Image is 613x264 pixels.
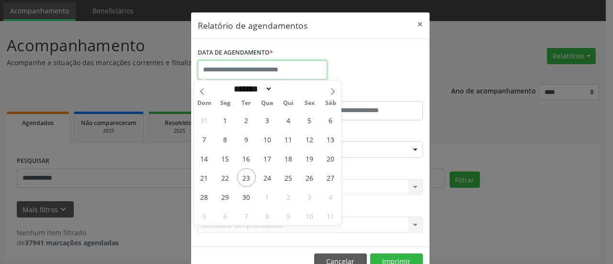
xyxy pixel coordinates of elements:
span: Setembro 27, 2025 [321,168,340,187]
span: Setembro 26, 2025 [300,168,319,187]
span: Setembro 25, 2025 [279,168,298,187]
span: Setembro 14, 2025 [195,149,214,168]
span: Outubro 7, 2025 [237,207,256,225]
span: Dom [194,100,215,106]
span: Setembro 10, 2025 [258,130,277,149]
label: DATA DE AGENDAMENTO [198,46,273,60]
span: Setembro 29, 2025 [216,187,235,206]
span: Outubro 10, 2025 [300,207,319,225]
span: Outubro 3, 2025 [300,187,319,206]
span: Sáb [320,100,341,106]
input: Year [272,84,304,94]
span: Setembro 17, 2025 [258,149,277,168]
span: Outubro 8, 2025 [258,207,277,225]
button: Close [410,12,430,36]
span: Setembro 1, 2025 [216,111,235,129]
span: Outubro 2, 2025 [279,187,298,206]
span: Outubro 1, 2025 [258,187,277,206]
span: Setembro 9, 2025 [237,130,256,149]
label: ATÉ [313,86,423,101]
span: Setembro 19, 2025 [300,149,319,168]
span: Setembro 24, 2025 [258,168,277,187]
span: Setembro 5, 2025 [300,111,319,129]
span: Qua [257,100,278,106]
span: Agosto 31, 2025 [195,111,214,129]
span: Outubro 9, 2025 [279,207,298,225]
select: Month [231,84,273,94]
span: Setembro 8, 2025 [216,130,235,149]
span: Setembro 30, 2025 [237,187,256,206]
span: Setembro 28, 2025 [195,187,214,206]
span: Sex [299,100,320,106]
span: Outubro 6, 2025 [216,207,235,225]
span: Setembro 20, 2025 [321,149,340,168]
span: Setembro 7, 2025 [195,130,214,149]
span: Setembro 23, 2025 [237,168,256,187]
span: Outubro 5, 2025 [195,207,214,225]
span: Setembro 11, 2025 [279,130,298,149]
span: Setembro 2, 2025 [237,111,256,129]
span: Ter [236,100,257,106]
span: Setembro 22, 2025 [216,168,235,187]
span: Outubro 4, 2025 [321,187,340,206]
span: Setembro 3, 2025 [258,111,277,129]
span: Qui [278,100,299,106]
span: Setembro 13, 2025 [321,130,340,149]
span: Seg [215,100,236,106]
span: Setembro 21, 2025 [195,168,214,187]
span: Setembro 4, 2025 [279,111,298,129]
h5: Relatório de agendamentos [198,19,307,32]
span: Setembro 12, 2025 [300,130,319,149]
span: Outubro 11, 2025 [321,207,340,225]
span: Setembro 6, 2025 [321,111,340,129]
span: Setembro 18, 2025 [279,149,298,168]
span: Setembro 16, 2025 [237,149,256,168]
span: Setembro 15, 2025 [216,149,235,168]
